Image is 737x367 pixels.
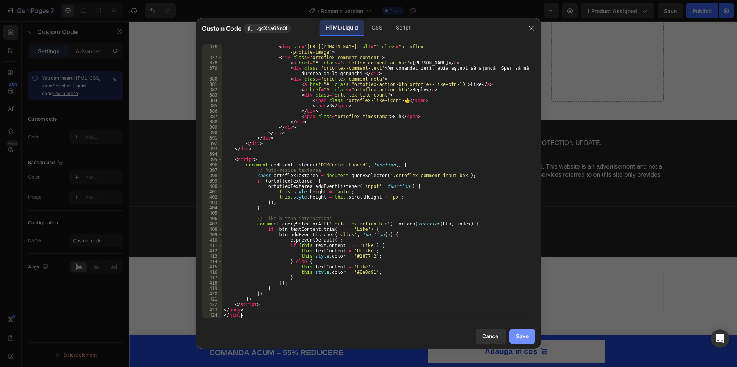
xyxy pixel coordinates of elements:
[75,142,533,165] span: ADVERTISING DISCLOSURE: This website and the products & services referred to on the site are adve...
[136,118,472,125] span: THIS IS AN ADVERTISEMENT AND NOT AN ACTUAL NEWS ARTICLE, BLOG, OR CONSUMER PROTECTION UPDATE.
[202,125,222,130] div: 389
[338,263,385,271] div: Add blank section
[320,20,364,36] div: HTML/Liquid
[202,82,222,87] div: 381
[202,157,222,162] div: 395
[202,103,222,109] div: 385
[355,323,408,337] div: Adaugă în coș
[202,275,222,280] div: 417
[281,273,322,280] span: from URL or image
[711,329,729,348] div: Open Intercom Messenger
[202,227,222,232] div: 408
[202,109,222,114] div: 386
[390,20,416,36] div: Script
[202,184,222,189] div: 400
[202,151,222,157] div: 394
[202,211,222,216] div: 405
[257,25,287,32] span: .g4X4aGNnOl
[202,92,222,98] div: 383
[202,216,222,221] div: 406
[202,286,222,291] div: 419
[202,135,222,141] div: 391
[332,273,389,280] span: then drag & drop elements
[202,307,222,313] div: 423
[202,87,222,92] div: 382
[202,168,222,173] div: 397
[299,318,475,341] button: Adaugă în coș&nbsp;
[202,280,222,286] div: 418
[221,263,268,271] div: Choose templates
[286,246,322,254] span: Add section
[74,191,534,197] p: Copyright © 2024 All Rights Reserved.
[202,76,222,82] div: 380
[202,60,222,66] div: 378
[74,20,272,27] span: datorită cererii ridicate, inventarul actual poate fi limitat.
[202,146,222,151] div: 393
[202,119,222,125] div: 388
[202,162,222,168] div: 396
[202,313,222,318] div: 424
[202,253,222,259] div: 413
[202,264,222,270] div: 415
[74,40,208,47] span: asigură-ți ortoflex cât timp mai este disponibil.
[202,194,222,200] div: 402
[202,130,222,135] div: 390
[202,221,222,227] div: 407
[83,48,116,55] div: Custom Code
[218,273,270,280] span: inspired by CRO experts
[202,44,222,55] div: 376
[509,329,535,344] button: Save
[516,332,529,340] div: Save
[202,270,222,275] div: 416
[202,200,222,205] div: 403
[202,178,222,184] div: 399
[482,332,500,340] div: Cancel
[202,237,222,243] div: 410
[202,296,222,302] div: 421
[202,232,222,237] div: 409
[281,263,322,271] div: Generate layout
[74,20,112,27] strong: stoc limitat:
[74,65,411,74] span: Custom code
[202,24,241,33] span: Custom Code
[244,24,291,33] button: .g4X4aGNnOl
[202,189,222,194] div: 401
[365,20,388,36] div: CSS
[476,329,506,344] button: Cancel
[202,248,222,253] div: 412
[80,327,214,335] strong: COMANDĂ ACUM – 55% REDUCERE
[202,55,222,60] div: 377
[202,302,222,307] div: 422
[202,291,222,296] div: 420
[202,173,222,178] div: 398
[202,66,222,76] div: 379
[202,243,222,248] div: 411
[202,205,222,211] div: 404
[202,114,222,119] div: 387
[202,259,222,264] div: 414
[202,98,222,103] div: 384
[202,141,222,146] div: 392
